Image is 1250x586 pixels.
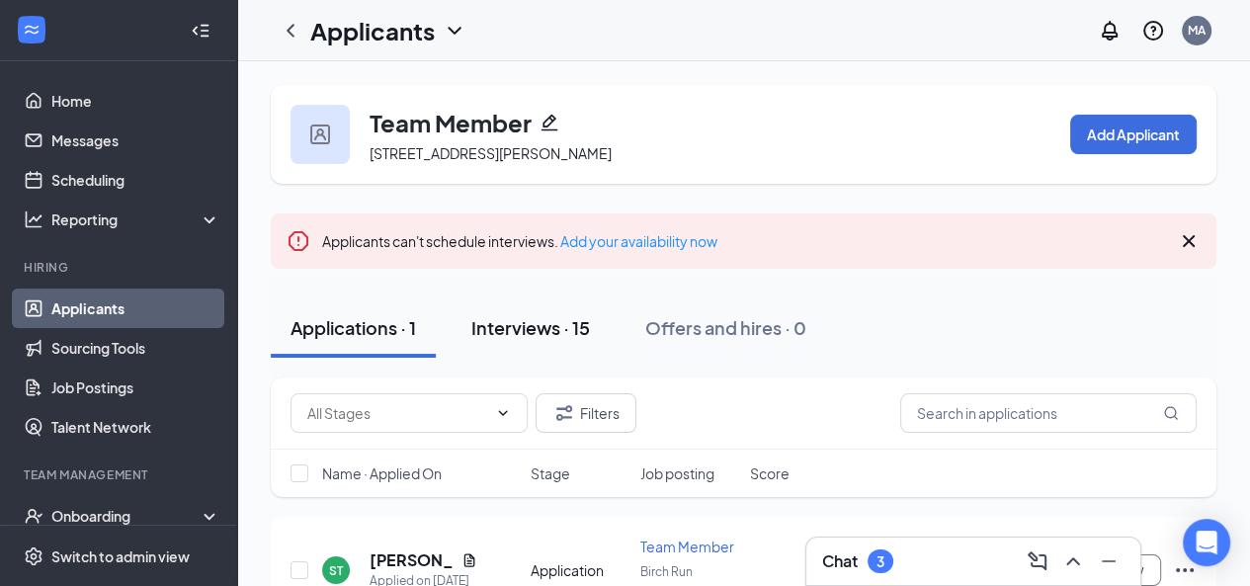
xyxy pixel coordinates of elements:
[645,315,806,340] div: Offers and hires · 0
[1098,19,1122,42] svg: Notifications
[640,463,714,483] span: Job posting
[560,232,717,250] a: Add your availability now
[443,19,466,42] svg: ChevronDown
[24,209,43,229] svg: Analysis
[329,562,343,579] div: ST
[370,144,612,162] span: [STREET_ADDRESS][PERSON_NAME]
[322,232,717,250] span: Applicants can't schedule interviews.
[1057,545,1089,577] button: ChevronUp
[1141,19,1165,42] svg: QuestionInfo
[1188,22,1206,39] div: MA
[279,19,302,42] svg: ChevronLeft
[370,549,454,571] h5: [PERSON_NAME]
[51,407,220,447] a: Talent Network
[1183,519,1230,566] div: Open Intercom Messenger
[495,405,511,421] svg: ChevronDown
[531,463,570,483] span: Stage
[1177,229,1201,253] svg: Cross
[51,506,204,526] div: Onboarding
[24,259,216,276] div: Hiring
[322,463,442,483] span: Name · Applied On
[51,368,220,407] a: Job Postings
[1026,549,1049,573] svg: ComposeMessage
[51,121,220,160] a: Messages
[24,506,43,526] svg: UserCheck
[24,546,43,566] svg: Settings
[461,552,477,568] svg: Document
[1061,549,1085,573] svg: ChevronUp
[51,328,220,368] a: Sourcing Tools
[291,315,416,340] div: Applications · 1
[51,160,220,200] a: Scheduling
[51,81,220,121] a: Home
[471,315,590,340] div: Interviews · 15
[1097,549,1121,573] svg: Minimize
[51,209,221,229] div: Reporting
[822,550,858,572] h3: Chat
[307,402,487,424] input: All Stages
[1093,545,1125,577] button: Minimize
[310,125,330,144] img: user icon
[191,21,210,41] svg: Collapse
[552,401,576,425] svg: Filter
[536,393,636,433] button: Filter Filters
[900,393,1197,433] input: Search in applications
[51,546,190,566] div: Switch to admin view
[51,289,220,328] a: Applicants
[540,113,559,132] svg: Pencil
[876,553,884,570] div: 3
[1022,545,1053,577] button: ComposeMessage
[22,20,42,40] svg: WorkstreamLogo
[1070,115,1197,154] button: Add Applicant
[24,466,216,483] div: Team Management
[1163,405,1179,421] svg: MagnifyingGlass
[310,14,435,47] h1: Applicants
[370,106,532,139] h3: Team Member
[531,560,628,580] div: Application
[750,463,790,483] span: Score
[640,538,734,555] span: Team Member
[1173,558,1197,582] svg: Ellipses
[287,229,310,253] svg: Error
